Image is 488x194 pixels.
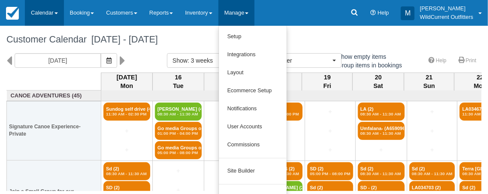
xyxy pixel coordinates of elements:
em: 11:30 AM - 02:30 PM [106,112,148,117]
a: Commissions [219,136,287,154]
th: 20 Sat [353,73,404,91]
span: [DATE] - [DATE] [87,34,158,45]
a: Integrations [219,46,287,64]
a: + [409,107,455,116]
a: + [307,145,353,155]
a: SD (2)05:00 PM - 08:00 PM [307,162,353,180]
a: LA (2)08:30 AM - 11:30 AM [358,103,405,121]
em: 08:30 AM - 11:30 AM [412,171,453,176]
a: Notifications [219,100,287,118]
img: checkfront-main-nav-mini-logo.png [6,7,19,20]
a: + [155,167,202,176]
a: + [409,127,455,136]
a: Sd (2)08:30 AM - 11:30 AM [358,162,405,180]
a: Sundog self drive (4)11:30 AM - 02:30 PM [103,103,150,121]
span: : 3 weeks [188,57,213,64]
em: 05:00 PM - 08:00 PM [158,150,199,155]
span: Group items in bookings [327,62,409,68]
label: Show empty items [327,50,392,63]
a: Print [453,55,482,67]
th: 17 Wed [204,73,251,91]
th: 19 Fri [302,73,353,91]
a: Go media Groups of 1 (6)01:00 PM - 04:00 PM [155,122,202,140]
i: Help [370,10,376,16]
th: Signature Canoe Experience- Private [7,101,101,160]
span: Category Filter [253,56,330,65]
a: + [307,127,353,136]
a: + [206,127,251,136]
em: 08:30 AM - 11:30 AM [106,171,148,176]
a: + [409,145,455,155]
a: Layout [219,64,287,82]
a: + [206,107,251,116]
em: 01:00 PM - 04:00 PM [158,131,199,136]
a: User Accounts [219,118,287,136]
span: Show [173,57,188,64]
a: + [307,107,353,116]
a: Sd (2)08:30 AM - 11:30 AM [409,162,455,180]
a: Umfalana- (A659096) (2)08:30 AM - 11:30 AM [358,122,405,140]
label: Group items in bookings [327,59,408,72]
th: 21 Sun [404,73,455,91]
a: + [358,145,405,155]
a: Go media Groups of 1 (4)05:00 PM - 08:00 PM [155,141,202,159]
h1: Customer Calendar [6,34,482,45]
span: Show empty items [327,53,393,59]
em: 08:30 AM - 11:30 AM [361,171,402,176]
em: 08:30 AM - 11:30 AM [361,112,402,117]
span: Help [378,9,389,16]
a: Ecommerce Setup [219,82,287,100]
a: + [103,127,150,136]
p: [PERSON_NAME] [420,4,473,13]
div: M [401,6,415,20]
em: 05:00 PM - 08:00 PM [310,171,350,176]
a: Site Builder [219,162,287,180]
a: + [206,167,251,176]
a: Help [424,55,452,67]
p: WildCurrent Outfitters [420,13,473,21]
a: Setup [219,28,287,46]
button: Show: 3 weeks [167,53,234,68]
th: [DATE] Mon [101,73,153,91]
a: + [206,145,251,155]
a: Canoe Adventures (45) [9,92,99,100]
a: Sd (2)08:30 AM - 11:30 AM [103,162,150,180]
em: 08:30 AM - 11:30 AM [158,112,199,117]
th: 16 Tue [153,73,204,91]
a: + [103,145,150,155]
button: Category Filter [247,53,342,68]
em: 08:30 AM - 11:30 AM [361,131,402,136]
a: [PERSON_NAME] (4)08:30 AM - 11:30 AM [155,103,202,121]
